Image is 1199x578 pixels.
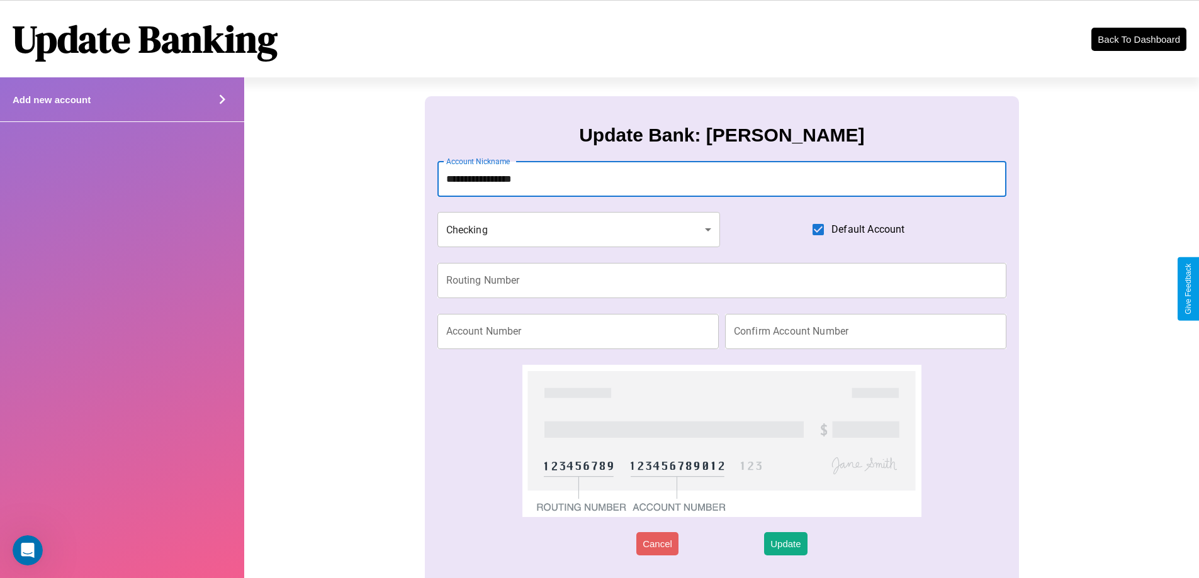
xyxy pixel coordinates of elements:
span: Default Account [831,222,904,237]
div: Checking [437,212,721,247]
button: Update [764,532,807,555]
button: Cancel [636,532,678,555]
div: Give Feedback [1184,264,1193,314]
h3: Update Bank: [PERSON_NAME] [579,125,864,146]
label: Account Nickname [446,156,510,167]
img: check [522,365,921,517]
button: Back To Dashboard [1091,28,1186,51]
h4: Add new account [13,94,91,105]
h1: Update Banking [13,13,278,65]
iframe: Intercom live chat [13,535,43,565]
